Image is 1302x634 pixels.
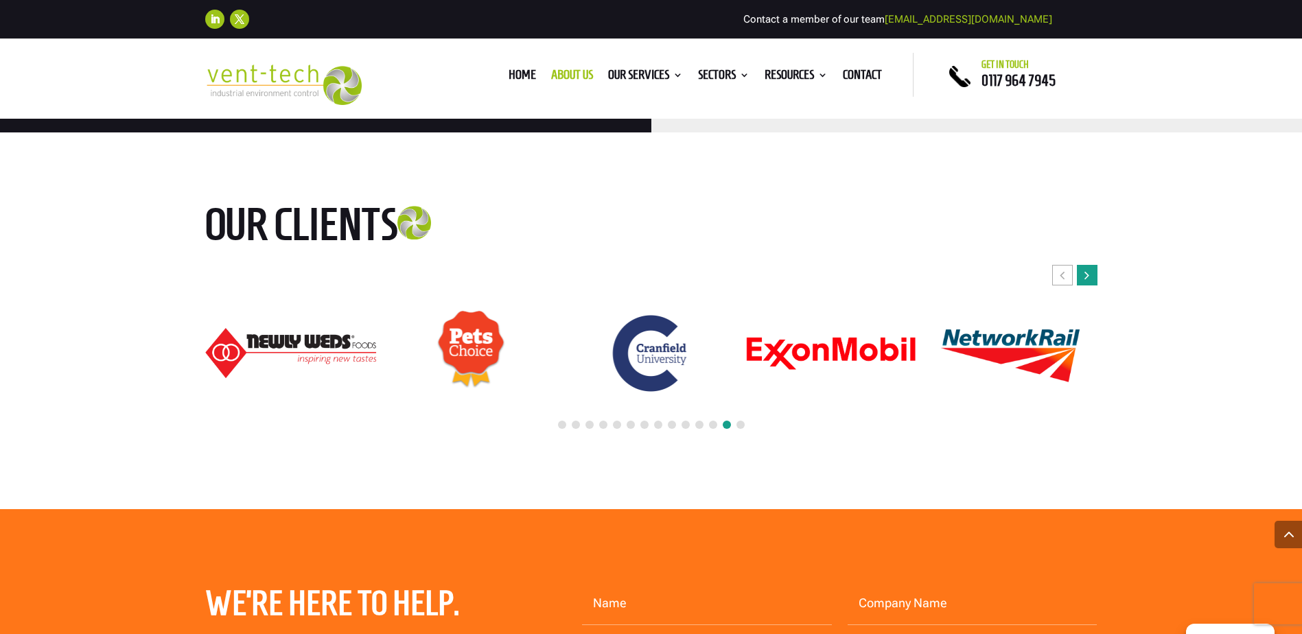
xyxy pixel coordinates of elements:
a: Our Services [608,70,683,85]
div: Next slide [1077,265,1097,285]
div: 18 / 24 [205,327,376,379]
a: [EMAIL_ADDRESS][DOMAIN_NAME] [885,13,1052,25]
a: Contact [843,70,882,85]
h2: Our clients [205,201,500,255]
div: Previous slide [1052,265,1073,285]
img: Newly-Weds_Logo [205,328,375,378]
a: Sectors [698,70,749,85]
a: Home [509,70,536,85]
img: Cranfield University logo [606,309,695,398]
input: Company Name [848,583,1097,625]
a: Follow on LinkedIn [205,10,224,29]
input: Name [582,583,832,625]
a: About us [551,70,593,85]
div: 22 / 24 [925,312,1097,394]
h2: We’re here to help. [205,583,491,631]
div: 21 / 24 [745,336,917,371]
img: Network Rail logo [926,313,1096,393]
div: 20 / 24 [565,308,736,399]
img: ExonMobil logo [746,336,916,371]
a: Resources [765,70,828,85]
div: 19 / 24 [385,309,557,397]
img: 2023-09-27T08_35_16.549ZVENT-TECH---Clear-background [205,64,362,105]
img: Pets Choice [437,310,505,397]
span: Get in touch [981,59,1029,70]
span: Contact a member of our team [743,13,1052,25]
a: 0117 964 7945 [981,72,1056,89]
a: Follow on X [230,10,249,29]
